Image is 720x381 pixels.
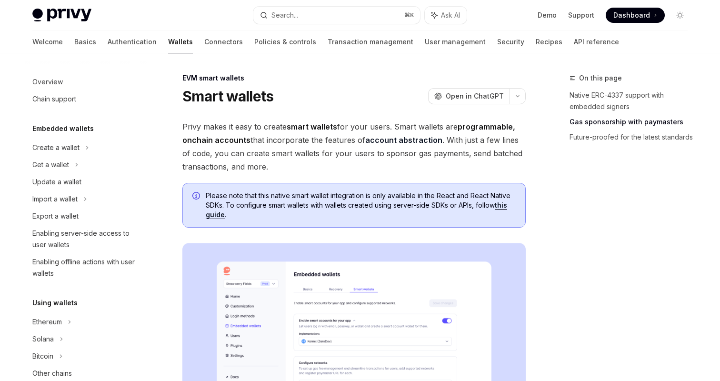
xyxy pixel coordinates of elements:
[568,10,594,20] a: Support
[25,225,147,253] a: Enabling server-side access to user wallets
[168,30,193,53] a: Wallets
[32,351,53,362] div: Bitcoin
[497,30,524,53] a: Security
[425,7,467,24] button: Ask AI
[574,30,619,53] a: API reference
[441,10,460,20] span: Ask AI
[32,316,62,328] div: Ethereum
[32,211,79,222] div: Export a wallet
[287,122,337,131] strong: smart wallets
[32,30,63,53] a: Welcome
[25,73,147,90] a: Overview
[32,176,81,188] div: Update a wallet
[32,256,141,279] div: Enabling offline actions with user wallets
[25,253,147,282] a: Enabling offline actions with user wallets
[365,135,442,145] a: account abstraction
[570,114,695,130] a: Gas sponsorship with paymasters
[182,88,273,105] h1: Smart wallets
[204,30,243,53] a: Connectors
[579,72,622,84] span: On this page
[32,76,63,88] div: Overview
[192,192,202,201] svg: Info
[25,90,147,108] a: Chain support
[570,130,695,145] a: Future-proofed for the latest standards
[254,30,316,53] a: Policies & controls
[32,142,80,153] div: Create a wallet
[182,73,526,83] div: EVM smart wallets
[328,30,413,53] a: Transaction management
[32,123,94,134] h5: Embedded wallets
[425,30,486,53] a: User management
[108,30,157,53] a: Authentication
[404,11,414,19] span: ⌘ K
[182,120,526,173] span: Privy makes it easy to create for your users. Smart wallets are that incorporate the features of ...
[32,333,54,345] div: Solana
[25,208,147,225] a: Export a wallet
[74,30,96,53] a: Basics
[32,9,91,22] img: light logo
[32,159,69,170] div: Get a wallet
[32,93,76,105] div: Chain support
[570,88,695,114] a: Native ERC-4337 support with embedded signers
[606,8,665,23] a: Dashboard
[538,10,557,20] a: Demo
[32,193,78,205] div: Import a wallet
[253,7,420,24] button: Search...⌘K
[32,228,141,251] div: Enabling server-side access to user wallets
[25,173,147,190] a: Update a wallet
[536,30,562,53] a: Recipes
[271,10,298,21] div: Search...
[32,368,72,379] div: Other chains
[428,88,510,104] button: Open in ChatGPT
[672,8,688,23] button: Toggle dark mode
[206,191,516,220] span: Please note that this native smart wallet integration is only available in the React and React Na...
[32,297,78,309] h5: Using wallets
[613,10,650,20] span: Dashboard
[446,91,504,101] span: Open in ChatGPT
